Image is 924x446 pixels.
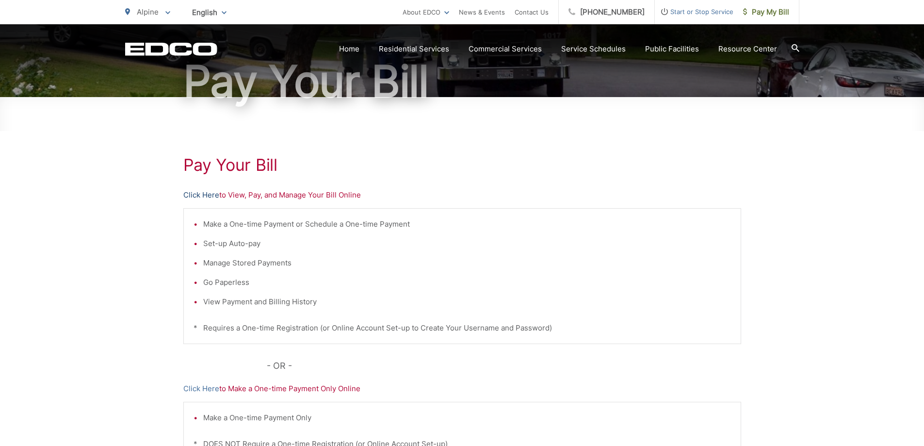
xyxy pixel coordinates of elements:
a: Home [339,43,359,55]
li: Make a One-time Payment Only [203,412,731,424]
a: Resource Center [718,43,777,55]
a: Public Facilities [645,43,699,55]
span: Alpine [137,7,159,17]
a: Commercial Services [469,43,542,55]
li: Go Paperless [203,277,731,288]
p: to View, Pay, and Manage Your Bill Online [183,189,741,201]
h1: Pay Your Bill [183,155,741,175]
a: EDCD logo. Return to the homepage. [125,42,217,56]
p: * Requires a One-time Registration (or Online Account Set-up to Create Your Username and Password) [194,322,731,334]
li: Make a One-time Payment or Schedule a One-time Payment [203,218,731,230]
li: View Payment and Billing History [203,296,731,308]
a: Click Here [183,189,219,201]
span: Pay My Bill [743,6,789,18]
a: Contact Us [515,6,549,18]
a: About EDCO [403,6,449,18]
a: News & Events [459,6,505,18]
a: Service Schedules [561,43,626,55]
p: to Make a One-time Payment Only Online [183,383,741,395]
p: - OR - [267,359,741,373]
h1: Pay Your Bill [125,57,799,106]
li: Manage Stored Payments [203,257,731,269]
a: Residential Services [379,43,449,55]
span: English [185,4,234,21]
a: Click Here [183,383,219,395]
li: Set-up Auto-pay [203,238,731,249]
